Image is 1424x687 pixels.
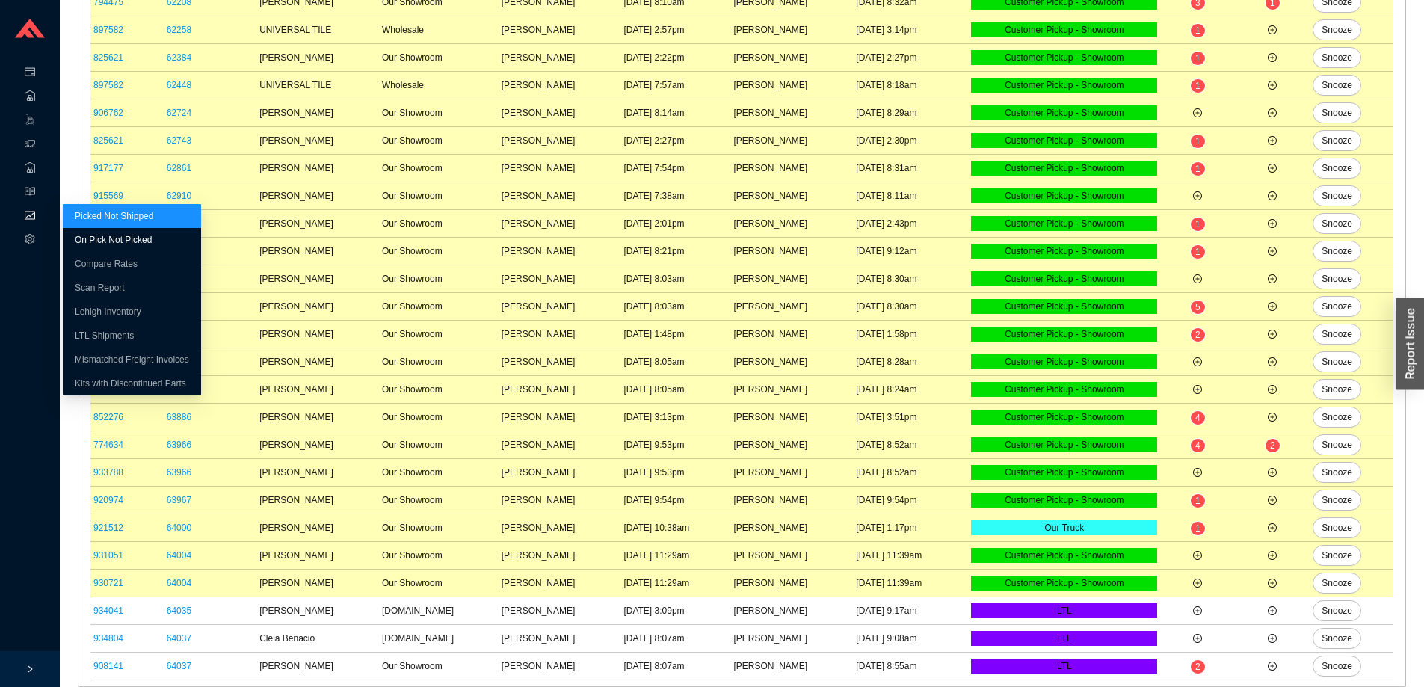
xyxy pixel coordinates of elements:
span: Snooze [1322,50,1352,65]
div: Customer Pickup - Showroom [971,493,1157,508]
a: 897582 [93,25,123,35]
a: 63886 [167,412,191,422]
span: plus-circle [1268,413,1277,422]
td: [DATE] 7:54pm [620,155,730,182]
a: 917177 [93,163,123,173]
a: Picked Not Shipped [75,211,153,221]
div: Customer Pickup - Showroom [971,465,1157,480]
a: 64004 [167,578,191,588]
sup: 1 [1191,52,1205,65]
a: 908141 [93,661,123,671]
a: 774634 [93,440,123,450]
span: Snooze [1322,465,1352,480]
td: [PERSON_NAME] [731,431,854,459]
td: [DATE] 2:27pm [853,44,968,72]
td: [DATE] 8:05am [620,376,730,404]
div: Customer Pickup - Showroom [971,22,1157,37]
button: Snooze [1313,324,1361,345]
td: [PERSON_NAME] [256,293,379,321]
div: Customer Pickup - Showroom [971,410,1157,425]
td: [PERSON_NAME] [731,321,854,348]
td: [DATE] 8:30am [853,293,968,321]
button: Snooze [1313,628,1361,649]
a: 852276 [93,412,123,422]
span: 1 [1195,219,1200,229]
span: plus-circle [1268,523,1277,532]
td: [PERSON_NAME] [499,459,621,487]
button: Snooze [1313,351,1361,372]
a: 921512 [93,523,123,533]
td: [DATE] 9:12am [853,238,968,265]
span: plus-circle [1268,496,1277,505]
span: plus-circle [1268,219,1277,228]
td: [DATE] 1:58pm [853,321,968,348]
a: 62743 [167,135,191,146]
td: [DATE] 9:53pm [620,431,730,459]
span: setting [25,229,35,253]
a: 64000 [167,523,191,533]
td: [DATE] 8:31am [853,155,968,182]
td: [DATE] 1:48pm [620,321,730,348]
span: Snooze [1322,410,1352,425]
div: Customer Pickup - Showroom [971,299,1157,314]
td: [PERSON_NAME] [499,238,621,265]
td: [DATE] 8:30am [853,265,968,293]
td: [PERSON_NAME] [731,127,854,155]
td: [PERSON_NAME] [731,265,854,293]
sup: 2 [1266,439,1280,452]
button: Snooze [1313,434,1361,455]
span: plus-circle [1268,53,1277,62]
a: 897582 [93,80,123,90]
div: Customer Pickup - Showroom [971,133,1157,148]
td: [PERSON_NAME] [499,182,621,210]
button: Snooze [1313,241,1361,262]
span: Snooze [1322,354,1352,369]
span: plus-circle [1268,136,1277,145]
span: Snooze [1322,659,1352,674]
a: 63967 [167,495,191,505]
td: [DATE] 8:03am [620,265,730,293]
td: Our Showroom [379,376,499,404]
span: 1 [1195,136,1200,147]
span: Snooze [1322,437,1352,452]
td: [PERSON_NAME] [256,99,379,127]
button: Snooze [1313,213,1361,234]
span: plus-circle [1268,634,1277,643]
button: Snooze [1313,102,1361,123]
span: 1 [1195,53,1200,64]
span: plus-circle [1268,579,1277,588]
button: Snooze [1313,656,1361,677]
sup: 5 [1191,301,1205,314]
td: [DATE] 8:28am [853,348,968,376]
a: Lehigh Inventory [75,306,141,317]
td: Our Showroom [379,238,499,265]
td: [PERSON_NAME] [256,514,379,542]
div: Customer Pickup - Showroom [971,437,1157,452]
span: 5 [1195,302,1200,312]
span: plus-circle [1268,662,1277,671]
td: [PERSON_NAME] [731,514,854,542]
span: plus-circle [1268,551,1277,560]
button: Snooze [1313,379,1361,400]
td: [PERSON_NAME] [256,127,379,155]
span: Snooze [1322,327,1352,342]
td: [DATE] 2:27pm [620,127,730,155]
sup: 1 [1191,162,1205,176]
span: Snooze [1322,105,1352,120]
td: [DATE] 7:38am [620,182,730,210]
td: [DATE] 8:05am [620,348,730,376]
span: plus-circle [1268,81,1277,90]
span: fund [25,205,35,229]
span: plus-circle [1268,606,1277,615]
td: [DATE] 8:14am [620,99,730,127]
span: plus-circle [1268,330,1277,339]
span: plus-circle [1193,579,1202,588]
span: plus-circle [1268,191,1277,200]
a: 931051 [93,550,123,561]
button: Snooze [1313,296,1361,317]
button: Snooze [1313,517,1361,538]
td: [PERSON_NAME] [731,182,854,210]
td: [PERSON_NAME] [731,155,854,182]
td: [DATE] 2:57pm [620,16,730,44]
td: [PERSON_NAME] [731,487,854,514]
